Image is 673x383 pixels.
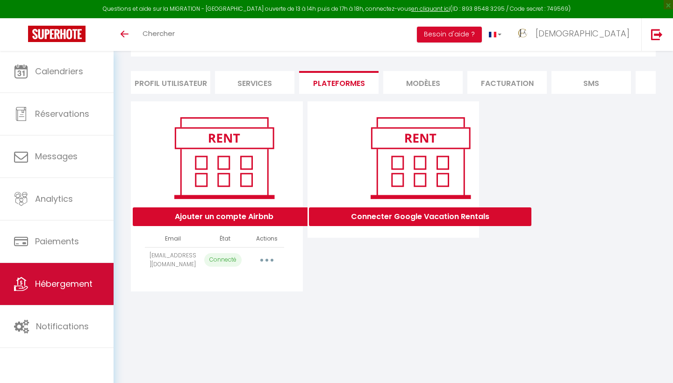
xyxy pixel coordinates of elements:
span: [DEMOGRAPHIC_DATA] [536,28,630,39]
span: Paiements [35,235,79,247]
p: Connecté [204,253,242,267]
th: Email [145,231,200,247]
span: Messages [35,150,78,162]
img: Super Booking [28,26,86,42]
span: Hébergement [35,278,93,290]
li: Facturation [467,71,547,94]
a: en cliquant ici [411,5,450,13]
span: Calendriers [35,65,83,77]
button: Connecter Google Vacation Rentals [309,207,531,226]
th: Actions [250,231,285,247]
img: rent.png [361,113,480,203]
li: Profil Utilisateur [131,71,210,94]
li: SMS [551,71,631,94]
td: [EMAIL_ADDRESS][DOMAIN_NAME] [145,247,200,273]
button: Ajouter un compte Airbnb [133,207,315,226]
th: État [200,231,249,247]
li: Plateformes [299,71,379,94]
li: MODÈLES [383,71,463,94]
button: Besoin d'aide ? [417,27,482,43]
span: Réservations [35,108,89,120]
img: rent.png [165,113,284,203]
span: Chercher [143,28,175,38]
img: logout [651,28,663,40]
img: ... [515,27,530,41]
li: Services [215,71,294,94]
a: ... [DEMOGRAPHIC_DATA] [508,18,641,51]
span: Notifications [36,320,89,332]
a: Chercher [136,18,182,51]
span: Analytics [35,193,73,205]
